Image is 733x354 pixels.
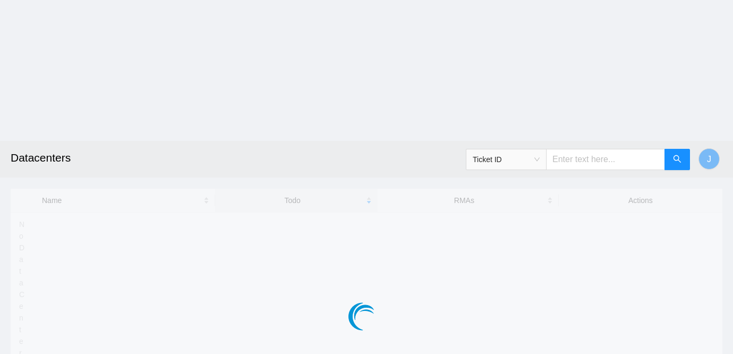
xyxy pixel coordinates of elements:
button: search [664,149,690,170]
span: Ticket ID [473,151,540,167]
span: search [673,155,681,165]
input: Enter text here... [546,149,665,170]
button: J [698,148,720,170]
span: J [707,153,711,166]
h2: Datacenters [11,141,509,175]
